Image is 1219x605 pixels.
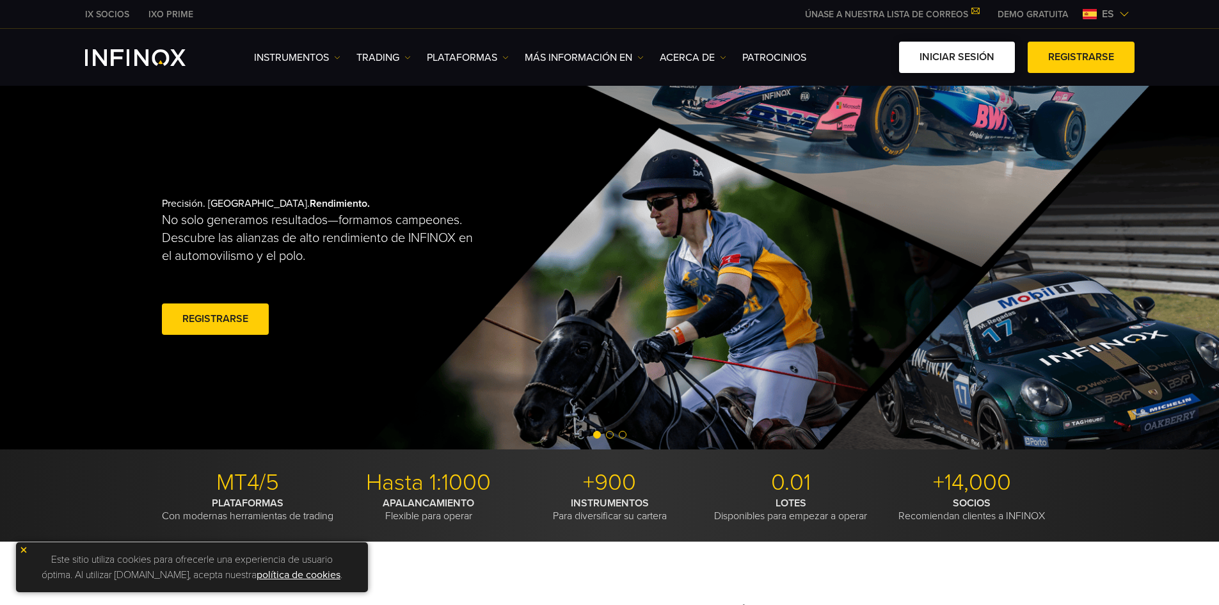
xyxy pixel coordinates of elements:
[988,8,1078,21] a: INFINOX MENU
[524,469,696,497] p: +900
[162,211,484,265] p: No solo generamos resultados—formamos campeones. Descubre las alianzas de alto rendimiento de INF...
[76,8,139,21] a: INFINOX
[524,497,696,522] p: Para diversificar su cartera
[619,431,626,439] span: Go to slide 3
[705,469,877,497] p: 0.01
[1097,6,1119,22] span: es
[85,49,216,66] a: INFINOX Logo
[776,497,806,510] strong: LOTES
[254,50,340,65] a: Instrumentos
[742,50,806,65] a: Patrocinios
[212,497,283,510] strong: PLATAFORMAS
[660,50,726,65] a: ACERCA DE
[383,497,474,510] strong: APALANCAMIENTO
[427,50,509,65] a: PLATAFORMAS
[899,42,1015,73] a: Iniciar sesión
[886,497,1058,522] p: Recomiendan clientes a INFINOX
[343,497,514,522] p: Flexible para operar
[795,9,988,20] a: ÚNASE A NUESTRA LISTA DE CORREOS
[1028,42,1135,73] a: Registrarse
[593,431,601,439] span: Go to slide 1
[162,469,333,497] p: MT4/5
[310,197,370,210] strong: Rendimiento.
[162,497,333,522] p: Con modernas herramientas de trading
[705,497,877,522] p: Disponibles para empezar a operar
[162,303,269,335] a: Registrarse
[22,549,362,586] p: Este sitio utiliza cookies para ofrecerle una experiencia de usuario óptima. Al utilizar [DOMAIN_...
[257,569,340,581] a: política de cookies
[525,50,644,65] a: Más información en
[139,8,203,21] a: INFINOX
[953,497,991,510] strong: SOCIOS
[19,545,28,554] img: yellow close icon
[162,177,565,359] div: Precisión. [GEOGRAPHIC_DATA].
[571,497,649,510] strong: INSTRUMENTOS
[356,50,411,65] a: TRADING
[886,469,1058,497] p: +14,000
[606,431,614,439] span: Go to slide 2
[343,469,514,497] p: Hasta 1:1000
